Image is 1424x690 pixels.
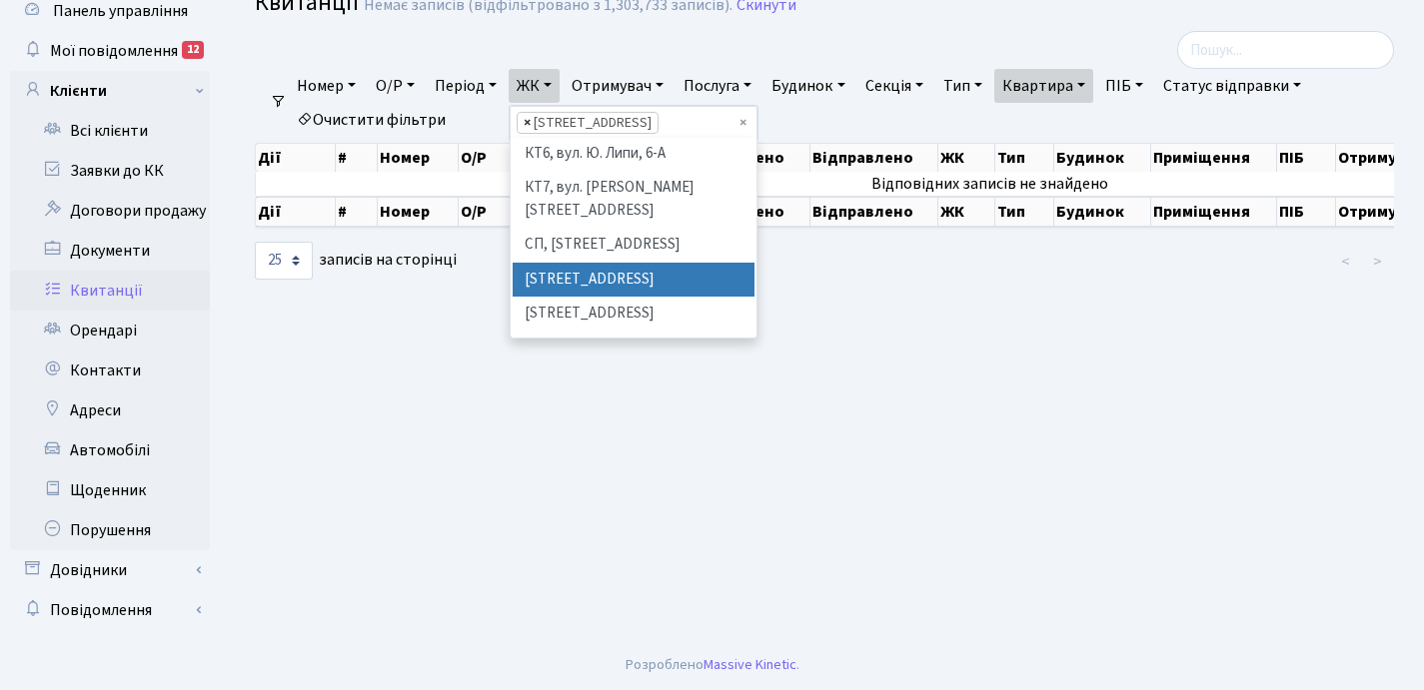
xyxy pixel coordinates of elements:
[857,69,931,103] a: Секція
[564,69,672,103] a: Отримувач
[935,69,990,103] a: Тип
[378,144,459,172] th: Номер
[10,111,210,151] a: Всі клієнти
[10,550,210,590] a: Довідники
[1151,197,1278,227] th: Приміщення
[509,69,560,103] a: ЖК
[50,40,178,62] span: Мої повідомлення
[10,470,210,510] a: Щоденник
[513,297,754,332] li: [STREET_ADDRESS]
[10,350,210,390] a: Контакти
[10,31,210,71] a: Мої повідомлення12
[256,197,336,227] th: Дії
[513,263,754,298] li: [STREET_ADDRESS]
[336,144,378,172] th: #
[995,144,1055,172] th: Тип
[763,69,852,103] a: Будинок
[739,113,746,133] span: Видалити всі елементи
[517,112,659,134] li: СП1, Столичне шосе, 1
[938,197,995,227] th: ЖК
[704,654,796,675] a: Massive Kinetic
[513,228,754,263] li: СП, [STREET_ADDRESS]
[255,242,313,280] select: записів на сторінці
[368,69,423,103] a: О/Р
[336,197,378,227] th: #
[10,151,210,191] a: Заявки до КК
[1054,197,1150,227] th: Будинок
[10,191,210,231] a: Договори продажу
[1054,144,1150,172] th: Будинок
[378,197,459,227] th: Номер
[676,69,759,103] a: Послуга
[1097,69,1151,103] a: ПІБ
[1277,197,1335,227] th: ПІБ
[459,197,518,227] th: О/Р
[256,144,336,172] th: Дії
[10,311,210,350] a: Орендарі
[459,144,518,172] th: О/Р
[10,510,210,550] a: Порушення
[810,197,938,227] th: Відправлено
[513,171,754,228] li: КТ7, вул. [PERSON_NAME][STREET_ADDRESS]
[289,69,364,103] a: Номер
[10,71,210,111] a: Клієнти
[10,231,210,271] a: Документи
[289,103,454,137] a: Очистити фільтри
[810,144,938,172] th: Відправлено
[626,654,799,676] div: Розроблено .
[1177,31,1394,69] input: Пошук...
[994,69,1093,103] a: Квартира
[1277,144,1335,172] th: ПІБ
[513,137,754,172] li: КТ6, вул. Ю. Липи, 6-А
[513,332,754,366] li: [STREET_ADDRESS]
[10,430,210,470] a: Автомобілі
[995,197,1055,227] th: Тип
[10,590,210,630] a: Повідомлення
[1155,69,1309,103] a: Статус відправки
[524,113,531,133] span: ×
[10,271,210,311] a: Квитанції
[10,390,210,430] a: Адреси
[255,242,457,280] label: записів на сторінці
[427,69,505,103] a: Період
[182,41,204,59] div: 12
[1151,144,1278,172] th: Приміщення
[938,144,995,172] th: ЖК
